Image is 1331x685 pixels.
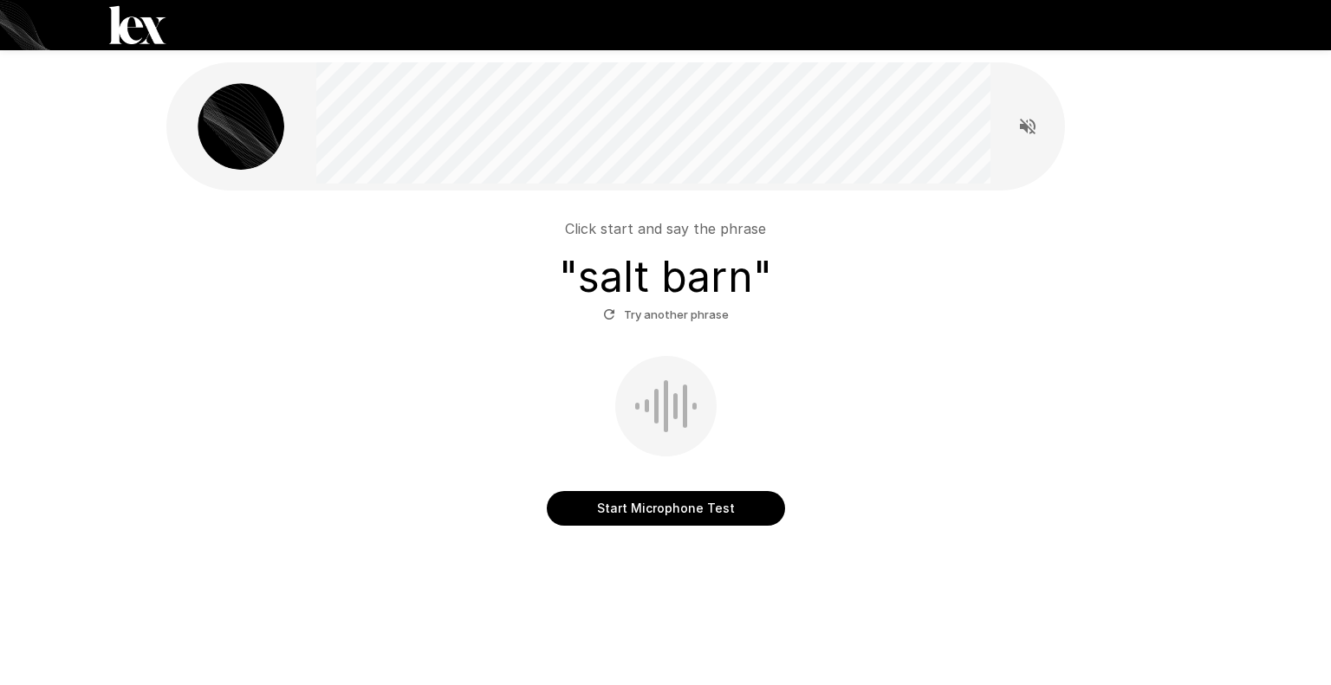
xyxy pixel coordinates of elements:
[565,218,766,239] p: Click start and say the phrase
[547,491,785,526] button: Start Microphone Test
[559,253,772,301] h3: " salt barn "
[1010,109,1045,144] button: Read questions aloud
[599,301,733,328] button: Try another phrase
[198,83,284,170] img: lex_avatar2.png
